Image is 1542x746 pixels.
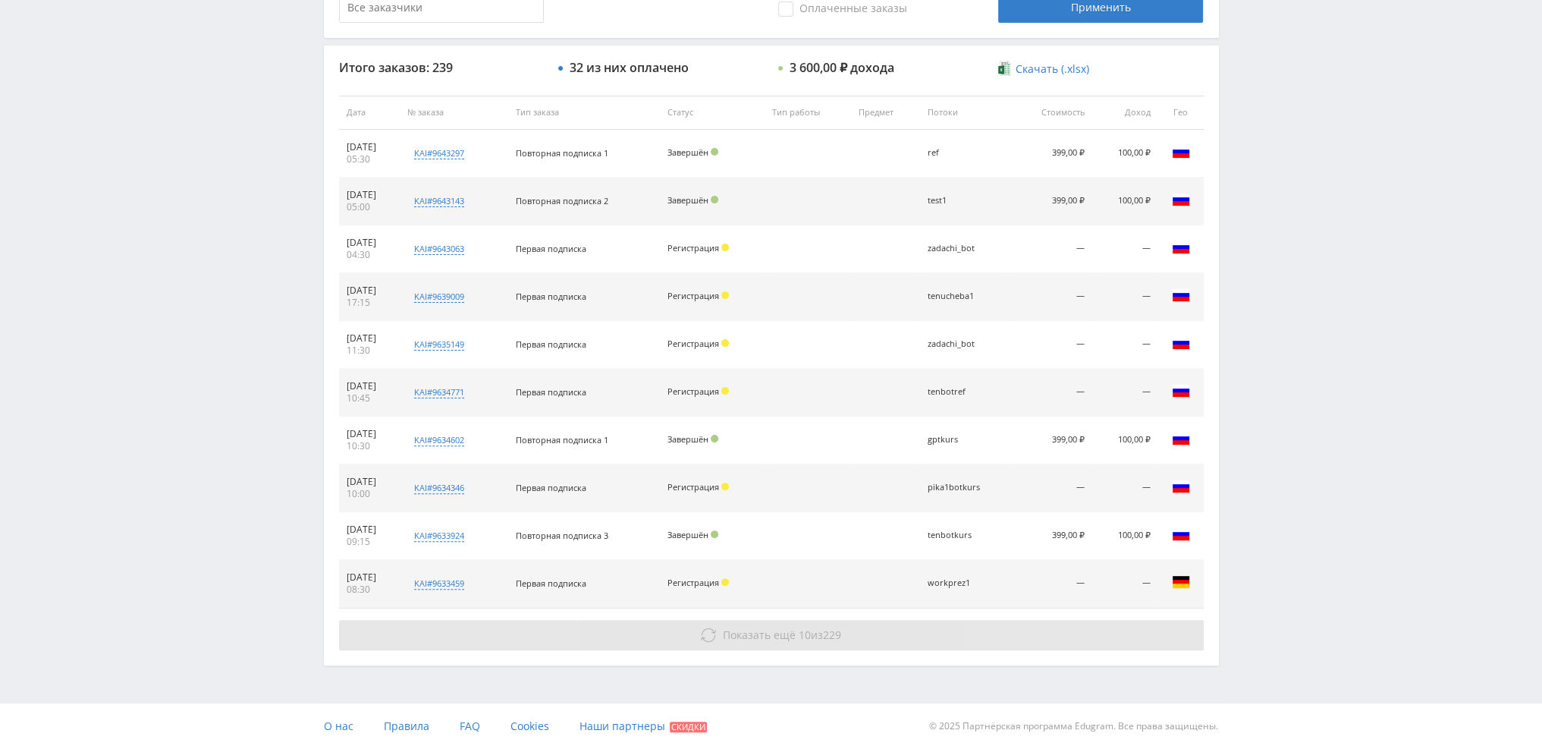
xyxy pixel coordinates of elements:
div: tenucheba1 [928,291,996,301]
td: — [1092,273,1157,321]
span: Повторная подписка 1 [516,147,608,159]
td: 100,00 ₽ [1092,417,1157,464]
span: FAQ [460,719,480,733]
div: [DATE] [347,571,393,584]
button: Показать ещё 10из229 [339,620,1204,650]
span: Наши партнеры [579,719,665,733]
span: Регистрация [667,481,719,493]
span: Холд [721,578,729,586]
span: 10 [799,628,811,642]
td: 399,00 ₽ [1013,178,1093,225]
div: 05:00 [347,201,393,213]
span: Завершён [667,194,708,206]
span: Регистрация [667,242,719,253]
div: ref [928,148,996,158]
div: zadachi_bot [928,339,996,349]
div: kai#9643063 [414,243,464,255]
th: № заказа [400,96,508,130]
th: Статус [660,96,765,130]
span: Первая подписка [516,578,586,589]
th: Потоки [920,96,1013,130]
td: 399,00 ₽ [1013,417,1093,464]
td: — [1013,321,1093,369]
div: 08:30 [347,584,393,596]
span: Регистрация [667,290,719,301]
div: [DATE] [347,476,393,488]
span: Правила [384,719,429,733]
span: Завершён [667,529,708,540]
td: — [1092,560,1157,608]
div: kai#9643297 [414,147,464,159]
div: [DATE] [347,285,393,297]
img: rus.png [1172,477,1190,496]
img: rus.png [1172,382,1190,400]
td: — [1013,225,1093,273]
img: xlsx [998,61,1011,76]
div: 11:30 [347,345,393,357]
div: workprez1 [928,578,996,588]
span: Регистрация [667,386,719,397]
th: Дата [339,96,400,130]
div: kai#9639009 [414,291,464,303]
span: Подтвержден [711,148,718,156]
td: — [1013,273,1093,321]
div: [DATE] [347,141,393,153]
div: kai#9643143 [414,195,464,207]
span: Холд [721,244,729,251]
div: zadachi_bot [928,244,996,253]
td: — [1092,321,1157,369]
img: rus.png [1172,238,1190,257]
div: kai#9633459 [414,578,464,590]
span: Первая подписка [516,243,586,254]
span: Скидки [670,722,707,732]
a: Скачать (.xlsx) [998,61,1089,77]
div: 3 600,00 ₽ дохода [790,61,894,74]
div: kai#9634602 [414,434,464,446]
span: Холд [721,339,729,347]
span: Показать ещё [723,628,796,642]
th: Доход [1092,96,1157,130]
img: rus.png [1172,286,1190,304]
td: — [1092,225,1157,273]
span: Подтвержден [711,196,718,203]
div: tenbotref [928,387,996,397]
span: Холд [721,483,729,490]
div: 05:30 [347,153,393,165]
span: Регистрация [667,338,719,349]
div: 09:15 [347,536,393,548]
span: Повторная подписка 1 [516,434,608,445]
div: 32 из них оплачено [570,61,689,74]
img: rus.png [1172,334,1190,352]
div: [DATE] [347,332,393,345]
th: Предмет [851,96,919,130]
div: Итого заказов: 239 [339,61,544,74]
th: Стоимость [1013,96,1093,130]
div: kai#9634771 [414,386,464,398]
span: Скачать (.xlsx) [1016,63,1089,75]
div: 10:30 [347,440,393,452]
span: Холд [721,387,729,395]
div: kai#9634346 [414,482,464,494]
div: tenbotkurs [928,530,996,540]
div: 10:45 [347,392,393,404]
span: Подтвержден [711,435,718,442]
div: gptkurs [928,435,996,445]
th: Тип заказа [508,96,660,130]
td: — [1092,369,1157,417]
span: Первая подписка [516,482,586,493]
span: Первая подписка [516,386,586,398]
td: 100,00 ₽ [1092,512,1157,560]
img: deu.png [1172,573,1190,591]
div: [DATE] [347,189,393,201]
div: kai#9633924 [414,530,464,542]
div: 17:15 [347,297,393,309]
div: test1 [928,196,996,206]
img: rus.png [1172,190,1190,209]
span: Повторная подписка 2 [516,195,608,206]
span: О нас [324,719,353,733]
span: Холд [721,291,729,299]
td: — [1013,560,1093,608]
div: [DATE] [347,380,393,392]
td: 100,00 ₽ [1092,178,1157,225]
span: Повторная подписка 3 [516,530,608,541]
